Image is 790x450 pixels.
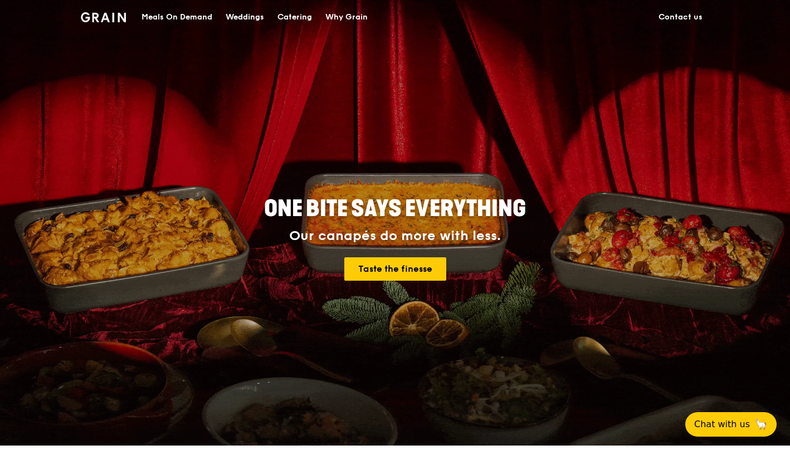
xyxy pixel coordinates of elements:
a: Weddings [219,1,271,34]
span: Chat with us [694,418,750,431]
a: Catering [271,1,319,34]
a: Why Grain [319,1,374,34]
button: Chat with us🦙 [685,412,777,437]
div: Weddings [226,1,264,34]
div: Why Grain [325,1,368,34]
div: Meals On Demand [142,1,212,34]
a: Taste the finesse [344,257,446,281]
a: Contact us [652,1,709,34]
div: Our canapés do more with less. [194,228,596,244]
span: 🦙 [754,418,768,431]
div: Catering [277,1,312,34]
span: ONE BITE SAYS EVERYTHING [264,195,526,222]
img: Grain [81,12,126,22]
